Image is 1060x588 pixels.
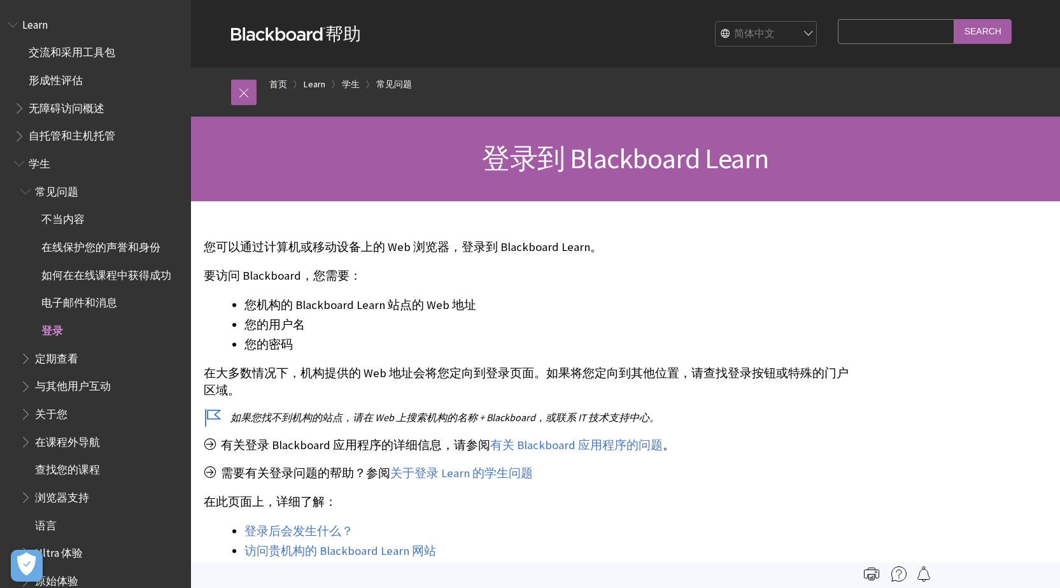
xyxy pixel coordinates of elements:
span: 原始体验 [35,570,78,587]
a: 首页 [269,76,287,92]
a: 会发生什么 [281,524,341,539]
a: 登录后 [244,524,281,539]
a: 关于登录 Learn 的学生问题 [390,466,533,481]
span: 不当内容 [41,209,85,226]
a: 访问贵机构的 Blackboard Learn 网站 [244,543,436,559]
span: 无障碍访问概述 [29,97,104,115]
a: 学生 [342,76,360,92]
span: 电子邮件和消息 [41,292,117,310]
img: Follow this page [916,566,931,582]
span: 与其他用户互动 [35,376,111,393]
a: 常见问题 [376,76,412,92]
p: 要访问 Blackboard，您需要： [204,268,859,284]
a: Learn [304,76,325,92]
span: 查找您的课程 [35,459,100,477]
span: 关于登录 Learn 的学生问题 [390,466,533,480]
span: 登录 [41,320,63,337]
img: Print [864,566,879,582]
a: Blackboard帮助 [231,22,361,45]
span: 交流和采用工具包 [29,42,115,59]
p: 有关登录 Blackboard 应用程序的详细信息，请参阅 。 [204,437,859,454]
p: 需要有关登录问题的帮助？参阅 [204,465,859,482]
span: 登录到 Blackboard Learn [482,141,768,176]
span: 在课程外导航 [35,431,100,448]
span: 如何在在线课程中获得成功 [41,264,171,282]
a: 有关 Blackboard 应用程序的问题 [490,438,663,453]
span: 在线保护您的声誉和身份 [41,236,160,254]
select: Site Language Selector [716,22,817,47]
span: 自托管和主机托管 [29,125,115,143]
span: 形成性评估 [29,69,83,87]
li: 您的用户名 [244,316,859,334]
li: 您的密码 [244,336,859,354]
span: 定期查看 [35,348,78,365]
button: Open Preferences [11,550,43,582]
span: 常见问题 [35,181,78,198]
span: 关于您 [35,403,67,420]
span: 学生 [29,153,50,170]
strong: Blackboard [231,27,325,41]
li: 您机构的 Blackboard Learn 站点的 Web 地址 [244,296,859,314]
p: 在大多数情况下，机构提供的 Web 地址会将您定向到登录页面。如果将您定向到其他位置，请查找登录按钮或特殊的门户区域。 [204,365,859,398]
p: 您可以通过计算机或移动设备上的 Web 浏览器，登录到 Blackboard Learn。 [204,239,859,255]
span: 语言 [35,515,57,532]
a: ？ [341,524,353,539]
span: Learn [22,14,48,31]
input: Search [954,19,1012,44]
span: Ultra 体验 [35,542,83,559]
p: 如果您找不到机构的站点，请在 Web 上搜索机构的名称 + Blackboard，或联系 IT 技术支持中心。 [204,410,859,424]
p: 在此页面上，详细了解： [204,494,859,510]
img: More help [891,566,907,582]
span: 浏览器支持 [35,487,89,504]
